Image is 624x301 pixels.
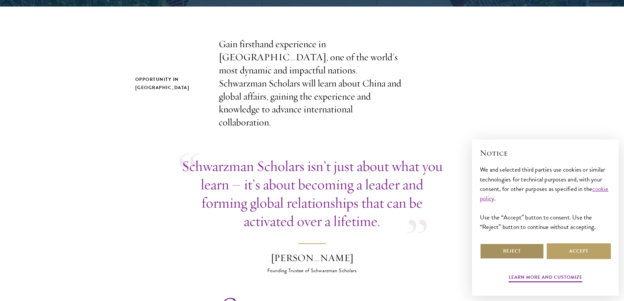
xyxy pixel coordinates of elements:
[219,38,406,129] p: Gain firsthand experience in [GEOGRAPHIC_DATA], one of the world's most dynamic and impactful nat...
[180,157,445,230] p: Schwarzman Scholars isn’t just about what you learn – it’s about becoming a leader and forming gl...
[509,273,582,283] button: Learn more and customize
[135,75,206,92] h2: Opportunity in [GEOGRAPHIC_DATA]
[480,165,611,231] div: We and selected third parties use cookies or similar technologies for technical purposes and, wit...
[255,267,369,274] div: Founding Trustee of Schwarzman Scholars
[255,252,369,265] div: [PERSON_NAME]
[480,147,611,159] h2: Notice
[480,243,544,259] button: Reject
[480,184,609,203] a: cookie policy
[547,243,611,259] button: Accept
